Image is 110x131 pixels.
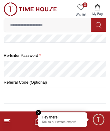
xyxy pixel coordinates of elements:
div: Chat Widget [92,113,105,126]
span: My Bag [90,12,105,16]
p: Talk to our watch expert! [42,120,83,125]
button: My Bag [89,2,106,18]
a: 0Wishlist [73,2,89,18]
em: Close tooltip [36,110,41,115]
span: 0 [82,2,87,7]
label: Re-enter Password [4,53,106,59]
div: Hey there! [42,115,83,120]
span: Wishlist [73,12,89,17]
label: Referral Code (Optional) [4,79,106,86]
img: ... [4,2,57,16]
a: Home [34,118,42,125]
